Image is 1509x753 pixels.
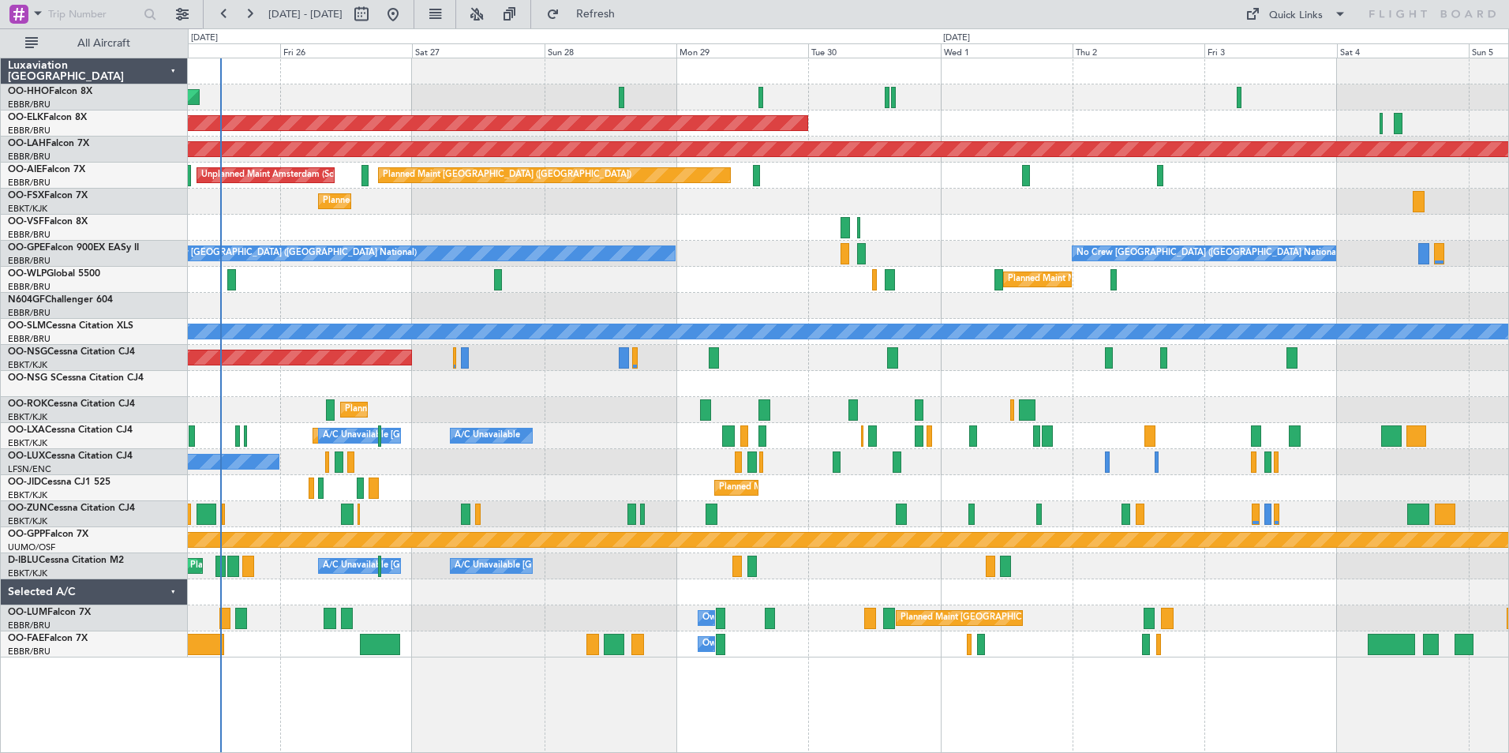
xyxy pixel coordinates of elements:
[412,43,544,58] div: Sat 27
[8,634,88,643] a: OO-FAEFalcon 7X
[8,243,45,253] span: OO-GPE
[8,217,88,227] a: OO-VSFFalcon 8X
[1073,43,1204,58] div: Thu 2
[8,269,100,279] a: OO-WLPGlobal 5500
[280,43,412,58] div: Fri 26
[8,556,39,565] span: D-IBLU
[455,424,520,448] div: A/C Unavailable
[8,463,51,475] a: LFSN/ENC
[455,554,706,578] div: A/C Unavailable [GEOGRAPHIC_DATA]-[GEOGRAPHIC_DATA]
[191,32,218,45] div: [DATE]
[345,398,529,421] div: Planned Maint Kortrijk-[GEOGRAPHIC_DATA]
[8,425,133,435] a: OO-LXACessna Citation CJ4
[268,7,343,21] span: [DATE] - [DATE]
[201,163,361,187] div: Unplanned Maint Amsterdam (Schiphol)
[8,347,47,357] span: OO-NSG
[323,189,507,213] div: Planned Maint Kortrijk-[GEOGRAPHIC_DATA]
[8,125,51,137] a: EBBR/BRU
[8,646,51,657] a: EBBR/BRU
[8,307,51,319] a: EBBR/BRU
[8,359,47,371] a: EBKT/KJK
[676,43,808,58] div: Mon 29
[8,191,88,200] a: OO-FSXFalcon 7X
[8,281,51,293] a: EBBR/BRU
[8,399,47,409] span: OO-ROK
[8,451,45,461] span: OO-LUX
[8,620,51,631] a: EBBR/BRU
[41,38,167,49] span: All Aircraft
[1077,242,1341,265] div: No Crew [GEOGRAPHIC_DATA] ([GEOGRAPHIC_DATA] National)
[539,2,634,27] button: Refresh
[1008,268,1121,291] div: Planned Maint Milan (Linate)
[8,87,92,96] a: OO-HHOFalcon 8X
[8,191,44,200] span: OO-FSX
[8,608,91,617] a: OO-LUMFalcon 7X
[8,504,135,513] a: OO-ZUNCessna Citation CJ4
[8,373,56,383] span: OO-NSG S
[8,139,46,148] span: OO-LAH
[941,43,1073,58] div: Wed 1
[48,2,139,26] input: Trip Number
[8,478,110,487] a: OO-JIDCessna CJ1 525
[323,554,616,578] div: A/C Unavailable [GEOGRAPHIC_DATA] ([GEOGRAPHIC_DATA] National)
[8,478,41,487] span: OO-JID
[8,425,45,435] span: OO-LXA
[563,9,629,20] span: Refresh
[702,632,810,656] div: Owner Melsbroek Air Base
[8,99,51,111] a: EBBR/BRU
[8,608,47,617] span: OO-LUM
[8,177,51,189] a: EBBR/BRU
[152,242,417,265] div: No Crew [GEOGRAPHIC_DATA] ([GEOGRAPHIC_DATA] National)
[8,203,47,215] a: EBKT/KJK
[8,373,144,383] a: OO-NSG SCessna Citation CJ4
[8,229,51,241] a: EBBR/BRU
[8,255,51,267] a: EBBR/BRU
[8,243,139,253] a: OO-GPEFalcon 900EX EASy II
[8,530,88,539] a: OO-GPPFalcon 7X
[8,269,47,279] span: OO-WLP
[8,113,43,122] span: OO-ELK
[1337,43,1469,58] div: Sat 4
[8,347,135,357] a: OO-NSGCessna Citation CJ4
[8,411,47,423] a: EBKT/KJK
[943,32,970,45] div: [DATE]
[8,165,85,174] a: OO-AIEFalcon 7X
[901,606,1186,630] div: Planned Maint [GEOGRAPHIC_DATA] ([GEOGRAPHIC_DATA] National)
[8,541,55,553] a: UUMO/OSF
[8,451,133,461] a: OO-LUXCessna Citation CJ4
[148,43,280,58] div: Thu 25
[8,151,51,163] a: EBBR/BRU
[8,321,46,331] span: OO-SLM
[8,504,47,513] span: OO-ZUN
[8,568,47,579] a: EBKT/KJK
[190,554,366,578] div: Planned Maint Nice ([GEOGRAPHIC_DATA])
[17,31,171,56] button: All Aircraft
[8,530,45,539] span: OO-GPP
[545,43,676,58] div: Sun 28
[1269,8,1323,24] div: Quick Links
[8,321,133,331] a: OO-SLMCessna Citation XLS
[8,113,87,122] a: OO-ELKFalcon 8X
[719,476,903,500] div: Planned Maint Kortrijk-[GEOGRAPHIC_DATA]
[702,606,810,630] div: Owner Melsbroek Air Base
[8,437,47,449] a: EBKT/KJK
[808,43,940,58] div: Tue 30
[8,489,47,501] a: EBKT/KJK
[8,399,135,409] a: OO-ROKCessna Citation CJ4
[8,217,44,227] span: OO-VSF
[8,295,45,305] span: N604GF
[383,163,631,187] div: Planned Maint [GEOGRAPHIC_DATA] ([GEOGRAPHIC_DATA])
[323,424,616,448] div: A/C Unavailable [GEOGRAPHIC_DATA] ([GEOGRAPHIC_DATA] National)
[8,165,42,174] span: OO-AIE
[8,556,124,565] a: D-IBLUCessna Citation M2
[1204,43,1336,58] div: Fri 3
[8,333,51,345] a: EBBR/BRU
[8,295,113,305] a: N604GFChallenger 604
[8,87,49,96] span: OO-HHO
[1238,2,1354,27] button: Quick Links
[8,139,89,148] a: OO-LAHFalcon 7X
[8,634,44,643] span: OO-FAE
[8,515,47,527] a: EBKT/KJK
